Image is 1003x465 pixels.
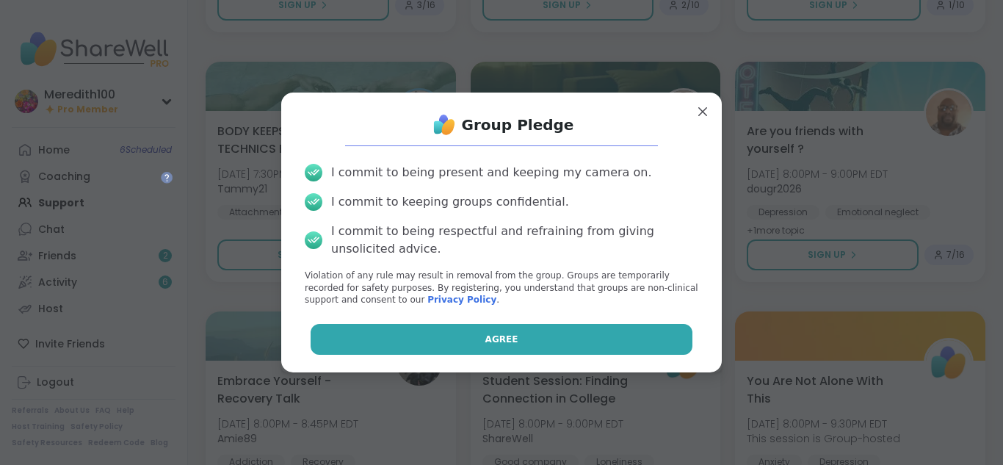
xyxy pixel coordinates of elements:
iframe: Spotlight [161,172,173,184]
div: I commit to being respectful and refraining from giving unsolicited advice. [331,223,698,258]
div: I commit to being present and keeping my camera on. [331,164,651,181]
button: Agree [311,324,693,355]
span: Agree [485,333,518,346]
h1: Group Pledge [462,115,574,135]
img: ShareWell Logo [430,110,459,140]
div: I commit to keeping groups confidential. [331,193,569,211]
p: Violation of any rule may result in removal from the group. Groups are temporarily recorded for s... [305,270,698,306]
a: Privacy Policy [427,295,496,305]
